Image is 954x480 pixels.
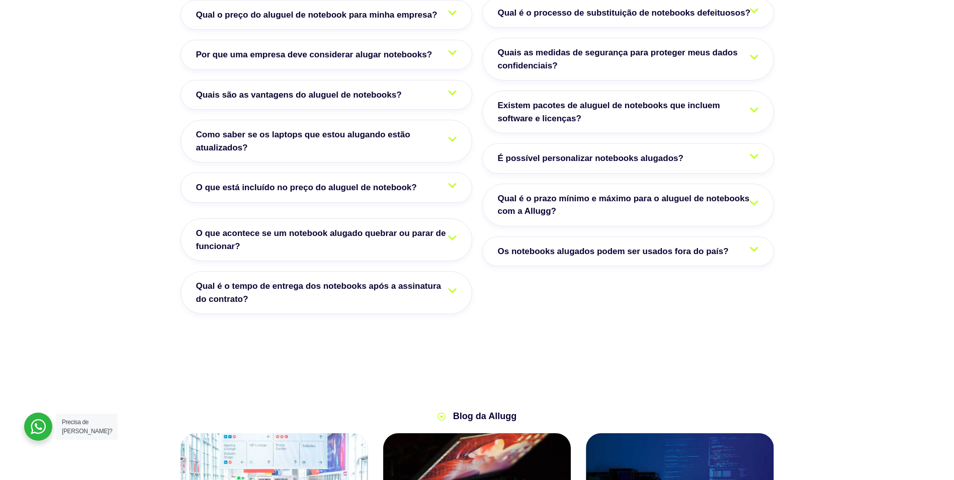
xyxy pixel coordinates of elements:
span: Existem pacotes de aluguel de notebooks que incluem software e licenças? [498,99,758,125]
span: Qual o preço do aluguel de notebook para minha empresa? [196,9,443,22]
a: É possível personalizar notebooks alugados? [482,143,774,174]
a: Qual é o tempo de entrega dos notebooks após a assinatura do contrato? [181,271,472,314]
span: Como saber se os laptops que estou alugando estão atualizados? [196,128,457,154]
div: Widget de chat [773,351,954,480]
a: Existem pacotes de aluguel de notebooks que incluem software e licenças? [482,91,774,133]
span: O que está incluído no preço do aluguel de notebook? [196,181,422,194]
iframe: Chat Widget [773,351,954,480]
span: Qual é o tempo de entrega dos notebooks após a assinatura do contrato? [196,280,457,305]
a: Qual é o prazo mínimo e máximo para o aluguel de notebooks com a Allugg? [482,184,774,226]
span: Quais são as vantagens do aluguel de notebooks? [196,89,407,102]
a: Quais são as vantagens do aluguel de notebooks? [181,80,472,110]
span: O que acontece se um notebook alugado quebrar ou parar de funcionar? [196,227,457,253]
a: Os notebooks alugados podem ser usados fora do país? [482,236,774,267]
a: O que acontece se um notebook alugado quebrar ou parar de funcionar? [181,218,472,261]
span: Precisa de [PERSON_NAME]? [62,419,112,435]
a: Quais as medidas de segurança para proteger meus dados confidenciais? [482,38,774,81]
a: Por que uma empresa deve considerar alugar notebooks? [181,40,472,70]
a: O que está incluído no preço do aluguel de notebook? [181,173,472,203]
span: Por que uma empresa deve considerar alugar notebooks? [196,48,438,61]
span: Blog da Allugg [451,410,516,423]
span: Os notebooks alugados podem ser usados fora do país? [498,245,734,258]
span: Qual é o processo de substituição de notebooks defeituosos? [498,7,756,20]
span: Qual é o prazo mínimo e máximo para o aluguel de notebooks com a Allugg? [498,192,758,218]
a: Como saber se os laptops que estou alugando estão atualizados? [181,120,472,163]
span: Quais as medidas de segurança para proteger meus dados confidenciais? [498,46,758,72]
span: É possível personalizar notebooks alugados? [498,152,688,165]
